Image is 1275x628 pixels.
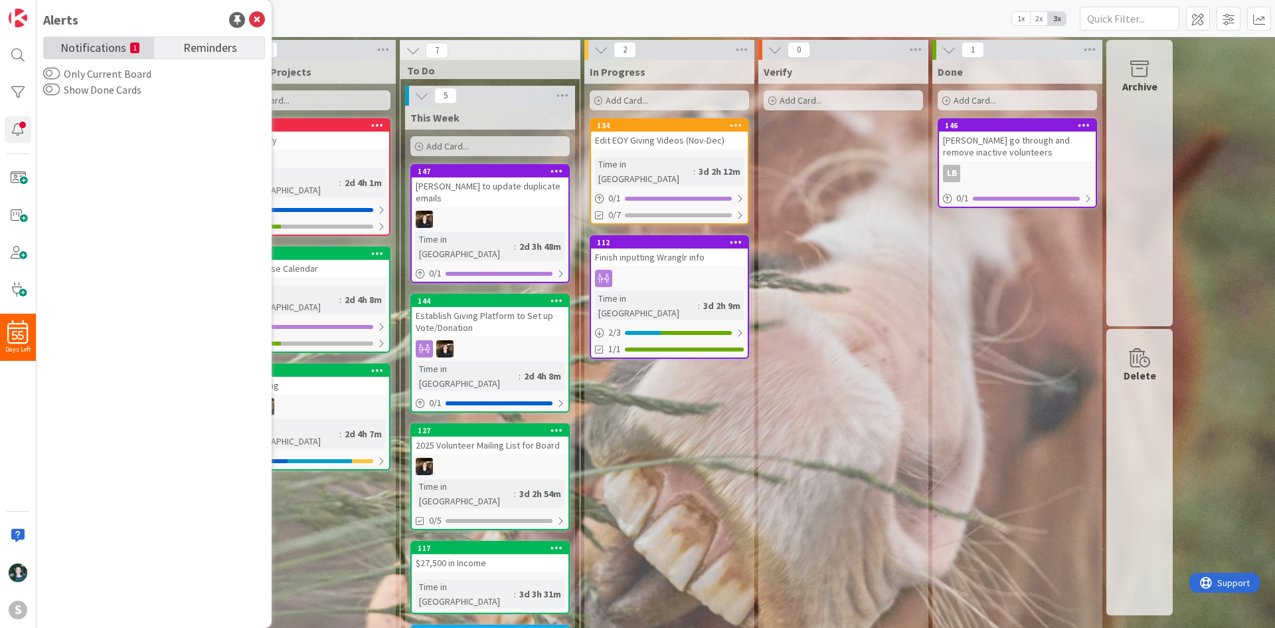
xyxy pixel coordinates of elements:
[418,544,568,553] div: 117
[429,514,442,528] span: 0/5
[60,37,126,56] span: Notifications
[608,191,621,205] span: 0 / 1
[236,168,339,197] div: Time in [GEOGRAPHIC_DATA]
[954,94,996,106] span: Add Card...
[945,121,1096,130] div: 146
[516,239,564,254] div: 2d 3h 48m
[591,237,748,249] div: 112
[1080,7,1179,31] input: Quick Filter...
[416,362,519,391] div: Time in [GEOGRAPHIC_DATA]
[606,94,648,106] span: Add Card...
[416,479,514,508] div: Time in [GEOGRAPHIC_DATA]
[238,121,389,130] div: 145
[412,265,568,282] div: 0/1
[591,120,748,132] div: 134
[232,201,389,218] div: 0/2
[412,295,568,336] div: 144Establish Giving Platform to Set up Vote/Donation
[516,587,564,601] div: 3d 3h 31m
[232,377,389,394] div: EOY Giving
[9,601,27,619] div: S
[12,331,24,340] span: 55
[939,120,1096,161] div: 146[PERSON_NAME] go through and remove inactive volunteers
[341,427,385,441] div: 2d 4h 7m
[1030,12,1048,25] span: 2x
[410,111,460,124] span: This Week
[514,587,516,601] span: :
[939,132,1096,161] div: [PERSON_NAME] go through and remove inactive volunteers
[693,164,695,179] span: :
[412,437,568,454] div: 2025 Volunteer Mailing List for Board
[434,88,457,104] span: 5
[412,542,568,554] div: 117
[780,94,822,106] span: Add Card...
[519,369,521,383] span: :
[236,419,339,449] div: Time in [GEOGRAPHIC_DATA]
[608,326,621,340] span: 2 / 3
[339,292,341,307] span: :
[608,208,621,222] span: 0/7
[943,165,960,182] div: LB
[232,248,389,277] div: 1232026 Horse Calendar
[591,324,748,341] div: 2/3
[418,296,568,306] div: 144
[339,175,341,190] span: :
[938,65,963,78] span: Done
[436,340,454,358] img: KS
[426,140,469,152] span: Add Card...
[130,43,139,53] small: 1
[412,425,568,454] div: 1272025 Volunteer Mailing List for Board
[232,132,389,149] div: Barn Party
[591,190,748,207] div: 0/1
[939,120,1096,132] div: 146
[1048,12,1066,25] span: 3x
[591,249,748,266] div: Finish inputting Wranglr info
[9,564,27,582] img: KM
[232,318,389,335] div: 0/1
[416,579,514,609] div: Time in [GEOGRAPHIC_DATA]
[514,239,516,254] span: :
[412,458,568,475] div: KS
[412,295,568,307] div: 144
[183,37,237,56] span: Reminders
[698,298,700,313] span: :
[514,486,516,501] span: :
[418,426,568,435] div: 127
[232,260,389,277] div: 2026 Horse Calendar
[412,307,568,336] div: Establish Giving Platform to Set up Vote/Donation
[341,292,385,307] div: 2d 4h 8m
[956,191,969,205] span: 0 / 1
[416,232,514,261] div: Time in [GEOGRAPHIC_DATA]
[412,542,568,572] div: 117$27,500 in Income
[700,298,744,313] div: 3d 2h 9m
[591,120,748,149] div: 134Edit EOY Giving Videos (Nov-Dec)
[412,340,568,358] div: KS
[341,175,385,190] div: 2d 4h 1m
[28,2,60,18] span: Support
[591,132,748,149] div: Edit EOY Giving Videos (Nov-Dec)
[788,42,810,58] span: 0
[43,82,141,98] label: Show Done Cards
[232,365,389,377] div: 119
[412,165,568,177] div: 147
[9,9,27,27] img: Visit kanbanzone.com
[416,211,433,228] img: KS
[595,157,693,186] div: Time in [GEOGRAPHIC_DATA]
[516,486,564,501] div: 3d 2h 54m
[1122,78,1157,94] div: Archive
[764,65,792,78] span: Verify
[595,291,698,320] div: Time in [GEOGRAPHIC_DATA]
[236,285,339,314] div: Time in [GEOGRAPHIC_DATA]
[412,177,568,207] div: [PERSON_NAME] to update duplicate emails
[238,366,389,375] div: 119
[412,211,568,228] div: KS
[238,249,389,259] div: 123
[43,10,78,30] div: Alerts
[1124,367,1156,383] div: Delete
[939,165,1096,182] div: LB
[695,164,744,179] div: 3d 2h 12m
[614,42,636,58] span: 2
[412,165,568,207] div: 147[PERSON_NAME] to update duplicate emails
[597,121,748,130] div: 134
[590,65,645,78] span: In Progress
[339,427,341,441] span: :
